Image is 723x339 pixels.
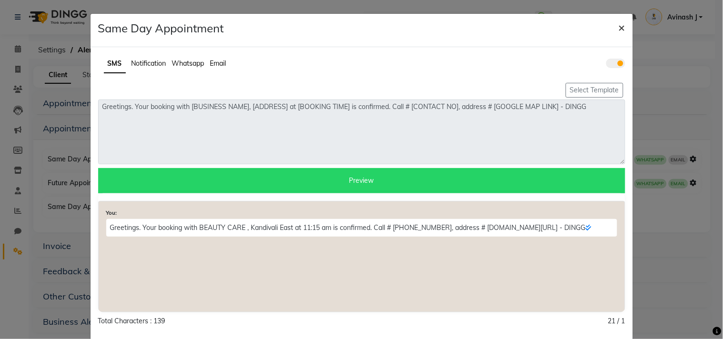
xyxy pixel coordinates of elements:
[210,59,226,68] span: Email
[611,14,633,40] button: ×
[98,168,625,193] div: Preview
[98,21,224,35] h4: Same Day Appointment
[172,59,204,68] span: Whatsapp
[566,83,623,98] button: Select Template
[98,316,165,326] div: Total Characters : 139
[619,20,625,34] span: ×
[608,316,625,326] div: 21 / 1
[106,209,117,216] strong: You:
[106,219,617,237] p: Greetings. Your booking with BEAUTY CARE , Kandivali East at 11:15 am is confirmed. Call # [PHONE...
[108,59,122,68] span: SMS
[132,59,166,68] span: Notification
